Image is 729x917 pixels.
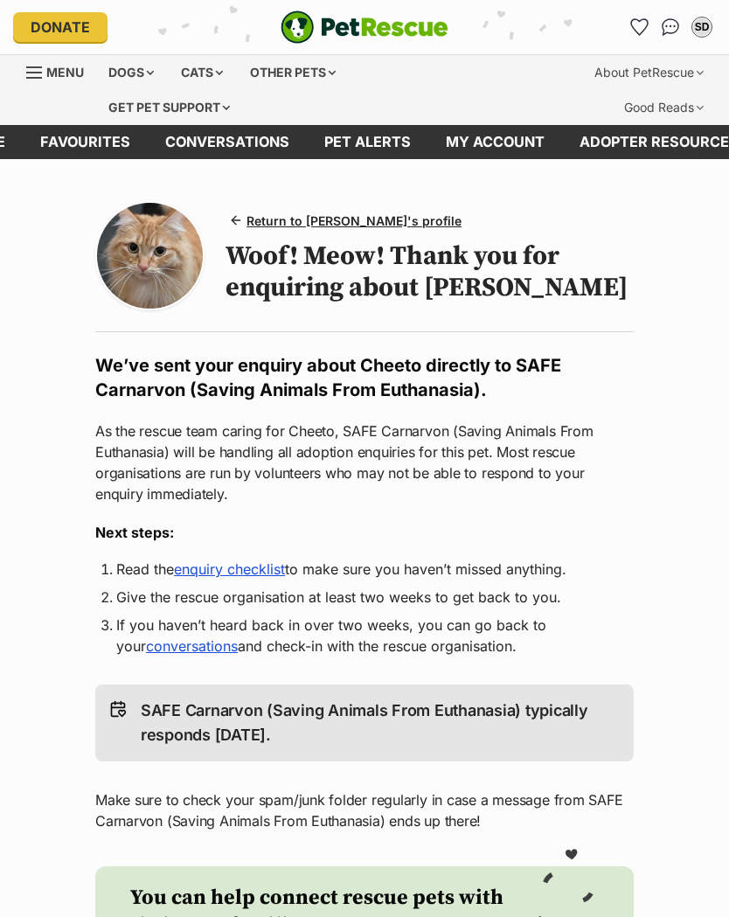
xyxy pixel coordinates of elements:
[693,18,711,36] div: SD
[95,522,634,543] h3: Next steps:
[174,560,285,578] a: enquiry checklist
[281,10,448,44] img: logo-e224e6f780fb5917bec1dbf3a21bbac754714ae5b6737aabdf751b685950b380.svg
[96,90,242,125] div: Get pet support
[625,13,653,41] a: Favourites
[26,55,96,87] a: Menu
[23,125,148,159] a: Favourites
[97,203,203,309] img: Photo of Cheeto
[246,212,462,230] span: Return to [PERSON_NAME]'s profile
[662,18,680,36] img: chat-41dd97257d64d25036548639549fe6c8038ab92f7586957e7f3b1b290dea8141.svg
[612,90,716,125] div: Good Reads
[148,125,307,159] a: conversations
[625,13,716,41] ul: Account quick links
[226,240,634,303] h1: Woof! Meow! Thank you for enquiring about [PERSON_NAME]
[226,208,469,233] a: Return to [PERSON_NAME]'s profile
[307,125,428,159] a: Pet alerts
[116,559,613,580] li: Read the to make sure you haven’t missed anything.
[116,615,613,656] li: If you haven’t heard back in over two weeks, you can go back to your and check-in with the rescue...
[13,12,108,42] a: Donate
[95,353,634,402] h2: We’ve sent your enquiry about Cheeto directly to SAFE Carnarvon (Saving Animals From Euthanasia).
[656,13,684,41] a: Conversations
[238,55,348,90] div: Other pets
[46,65,84,80] span: Menu
[116,587,613,608] li: Give the rescue organisation at least two weeks to get back to you.
[95,420,634,504] p: As the rescue team caring for Cheeto, SAFE Carnarvon (Saving Animals From Euthanasia) will be han...
[281,10,448,44] a: PetRescue
[169,55,235,90] div: Cats
[582,55,716,90] div: About PetRescue
[141,698,620,747] p: SAFE Carnarvon (Saving Animals From Euthanasia) typically responds [DATE].
[428,125,562,159] a: My account
[95,789,634,831] p: Make sure to check your spam/junk folder regularly in case a message from SAFE Carnarvon (Saving ...
[146,637,238,655] a: conversations
[96,55,166,90] div: Dogs
[688,13,716,41] button: My account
